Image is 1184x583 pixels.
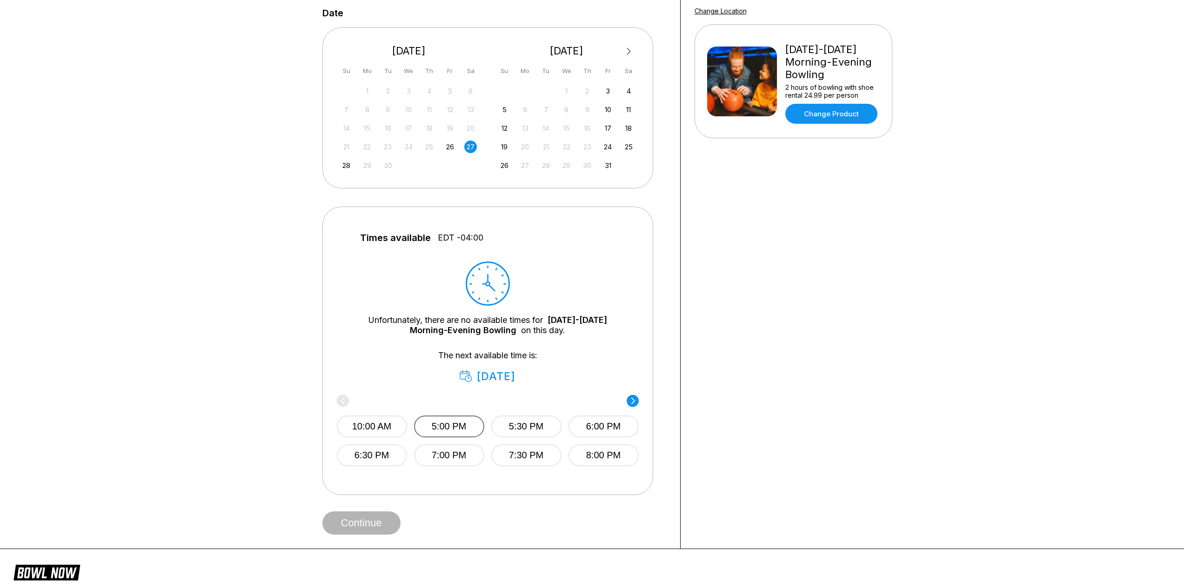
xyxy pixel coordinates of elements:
div: Th [581,65,594,77]
button: 6:00 PM [569,415,639,437]
div: Not available Thursday, September 25th, 2025 [423,141,435,153]
div: Choose Sunday, October 12th, 2025 [498,122,511,134]
div: Not available Monday, September 22nd, 2025 [361,141,374,153]
div: Not available Wednesday, September 10th, 2025 [402,103,415,116]
button: 7:30 PM [491,444,562,466]
div: Choose Saturday, September 27th, 2025 [464,141,477,153]
div: Choose Friday, October 17th, 2025 [602,122,614,134]
div: Not available Thursday, September 18th, 2025 [423,122,435,134]
div: Not available Wednesday, October 29th, 2025 [560,159,573,172]
div: Not available Thursday, September 4th, 2025 [423,85,435,97]
div: month 2025-09 [339,84,479,172]
div: Not available Wednesday, September 24th, 2025 [402,141,415,153]
span: Times available [360,233,431,243]
div: Not available Tuesday, September 30th, 2025 [381,159,394,172]
div: Not available Thursday, October 2nd, 2025 [581,85,594,97]
div: Not available Monday, October 20th, 2025 [519,141,531,153]
div: Choose Sunday, October 26th, 2025 [498,159,511,172]
div: Not available Saturday, September 6th, 2025 [464,85,477,97]
div: Not available Wednesday, October 8th, 2025 [560,103,573,116]
a: Change Location [695,7,747,15]
button: 6:30 PM [337,444,407,466]
div: Not available Thursday, October 9th, 2025 [581,103,594,116]
div: 2 hours of bowling with shoe rental 24.99 per person [785,83,880,99]
div: Su [498,65,511,77]
div: Not available Wednesday, October 1st, 2025 [560,85,573,97]
div: Not available Monday, September 1st, 2025 [361,85,374,97]
div: month 2025-10 [497,84,636,172]
div: Not available Wednesday, October 15th, 2025 [560,122,573,134]
div: Not available Thursday, October 30th, 2025 [581,159,594,172]
div: Choose Sunday, September 28th, 2025 [340,159,353,172]
div: Not available Friday, September 19th, 2025 [444,122,456,134]
div: Th [423,65,435,77]
div: Su [340,65,353,77]
button: 7:00 PM [414,444,484,466]
div: We [402,65,415,77]
div: Not available Tuesday, September 9th, 2025 [381,103,394,116]
div: Not available Tuesday, September 16th, 2025 [381,122,394,134]
div: Choose Sunday, October 5th, 2025 [498,103,511,116]
span: EDT -04:00 [438,233,483,243]
div: Not available Friday, September 5th, 2025 [444,85,456,97]
div: Choose Sunday, October 19th, 2025 [498,141,511,153]
div: Not available Monday, September 29th, 2025 [361,159,374,172]
div: [DATE]-[DATE] Morning-Evening Bowling [785,43,880,81]
div: Choose Saturday, October 11th, 2025 [622,103,635,116]
div: Not available Monday, September 15th, 2025 [361,122,374,134]
label: Date [322,8,343,18]
div: Not available Wednesday, September 17th, 2025 [402,122,415,134]
div: Not available Monday, September 8th, 2025 [361,103,374,116]
div: Not available Thursday, October 16th, 2025 [581,122,594,134]
div: Sa [464,65,477,77]
div: Choose Friday, October 31st, 2025 [602,159,614,172]
img: Friday-Sunday Morning-Evening Bowling [707,47,777,116]
div: Sa [622,65,635,77]
div: Not available Tuesday, October 28th, 2025 [540,159,552,172]
div: Choose Friday, October 24th, 2025 [602,141,614,153]
div: [DATE] [337,45,481,57]
div: We [560,65,573,77]
div: Choose Saturday, October 4th, 2025 [622,85,635,97]
div: Choose Saturday, October 18th, 2025 [622,122,635,134]
button: 10:00 AM [337,415,407,437]
div: [DATE] [460,370,516,383]
div: Choose Friday, September 26th, 2025 [444,141,456,153]
div: Not available Tuesday, September 23rd, 2025 [381,141,394,153]
div: Not available Tuesday, October 14th, 2025 [540,122,552,134]
div: Not available Sunday, September 7th, 2025 [340,103,353,116]
div: Choose Friday, October 10th, 2025 [602,103,614,116]
div: Not available Wednesday, October 22nd, 2025 [560,141,573,153]
div: Not available Friday, September 12th, 2025 [444,103,456,116]
button: Next Month [622,44,636,59]
div: The next available time is: [351,350,625,383]
div: Not available Thursday, October 23rd, 2025 [581,141,594,153]
div: Choose Friday, October 3rd, 2025 [602,85,614,97]
div: Not available Wednesday, September 3rd, 2025 [402,85,415,97]
div: Not available Monday, October 27th, 2025 [519,159,531,172]
div: Not available Sunday, September 14th, 2025 [340,122,353,134]
div: Not available Tuesday, October 7th, 2025 [540,103,552,116]
div: Not available Tuesday, September 2nd, 2025 [381,85,394,97]
div: Not available Saturday, September 13th, 2025 [464,103,477,116]
div: Fr [602,65,614,77]
div: Not available Saturday, September 20th, 2025 [464,122,477,134]
button: 5:00 PM [414,415,484,437]
div: Not available Thursday, September 11th, 2025 [423,103,435,116]
div: Not available Tuesday, October 21st, 2025 [540,141,552,153]
div: Not available Monday, October 6th, 2025 [519,103,531,116]
div: Tu [381,65,394,77]
a: [DATE]-[DATE] Morning-Evening Bowling [410,315,607,335]
div: Mo [519,65,531,77]
button: 8:00 PM [569,444,639,466]
a: Change Product [785,104,877,124]
div: Choose Saturday, October 25th, 2025 [622,141,635,153]
div: Mo [361,65,374,77]
div: [DATE] [495,45,639,57]
div: Fr [444,65,456,77]
div: Unfortunately, there are no available times for on this day. [351,315,625,335]
div: Not available Monday, October 13th, 2025 [519,122,531,134]
div: Not available Sunday, September 21st, 2025 [340,141,353,153]
div: Tu [540,65,552,77]
button: 5:30 PM [491,415,562,437]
